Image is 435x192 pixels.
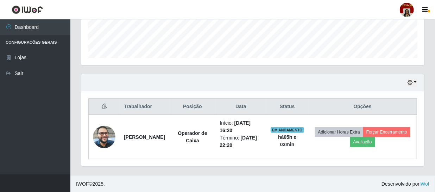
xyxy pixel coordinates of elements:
[271,127,304,133] span: EM ANDAMENTO
[93,122,115,152] img: 1755090695387.jpeg
[216,99,266,115] th: Data
[178,130,207,143] strong: Operador de Caixa
[76,180,105,188] span: © 2025 .
[266,99,308,115] th: Status
[124,134,165,140] strong: [PERSON_NAME]
[315,127,363,137] button: Adicionar Horas Extra
[420,181,429,187] a: iWof
[120,99,169,115] th: Trabalhador
[363,127,410,137] button: Forçar Encerramento
[76,181,89,187] span: IWOF
[350,137,375,147] button: Avaliação
[220,120,251,133] time: [DATE] 16:20
[220,119,262,134] li: Início:
[169,99,215,115] th: Posição
[12,5,43,14] img: CoreUI Logo
[220,134,262,149] li: Término:
[278,134,296,147] strong: há 05 h e 03 min
[308,99,417,115] th: Opções
[382,180,429,188] span: Desenvolvido por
